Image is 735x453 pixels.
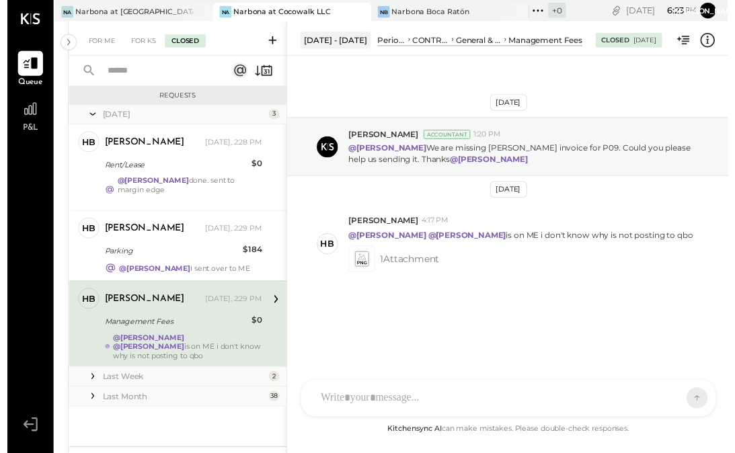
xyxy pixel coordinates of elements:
[114,269,247,278] div: I sent over to ME
[424,132,472,142] div: Accountant
[76,226,90,239] div: HB
[606,36,634,46] div: Closed
[55,6,67,18] div: Na
[112,179,185,189] strong: @[PERSON_NAME]
[266,111,277,122] div: 3
[108,339,180,349] strong: @[PERSON_NAME]
[217,6,229,18] div: Na
[266,399,277,409] div: 38
[475,132,503,142] span: 1:20 PM
[108,349,180,358] strong: @[PERSON_NAME]
[663,4,690,17] span: 6 : 23
[377,35,406,46] div: Period P&L
[413,35,451,46] div: CONTROLLABLE EXPENSES
[99,321,245,335] div: Management Fees
[299,32,371,49] div: [DATE] - [DATE]
[348,235,427,245] strong: @[PERSON_NAME]
[97,378,263,390] div: Last Week
[615,3,628,17] div: copy link
[202,228,260,239] div: [DATE], 2:29 PM
[108,339,260,368] div: is on ME i don't know why is not posting to qbo
[76,298,90,311] div: HB
[319,242,334,255] div: HB
[231,7,330,17] div: Narbona at Cocowalk LLC
[240,248,260,261] div: $184
[422,220,450,231] span: 4:17 PM
[348,131,419,142] span: [PERSON_NAME]
[112,179,260,208] div: done. sent to margin edge
[16,125,32,137] span: P&L
[551,3,570,18] div: + 0
[457,35,504,46] div: General & Administrative Expenses
[69,7,190,17] div: Narbona at [GEOGRAPHIC_DATA] LLC
[348,234,699,245] p: is on ME i don't know why is not posting to qbo
[99,226,180,240] div: [PERSON_NAME]
[380,251,440,278] span: 1 Attachment
[202,300,260,311] div: [DATE], 2:29 PM
[1,52,46,91] a: Queue
[451,157,531,167] strong: @[PERSON_NAME]
[161,35,202,48] div: Closed
[392,7,471,17] div: Narbona Boca Ratōn
[348,219,419,231] span: [PERSON_NAME]
[76,138,90,151] div: HB
[69,93,278,102] div: Requests
[631,4,703,17] div: [DATE]
[99,161,245,175] div: Rent/Lease
[202,140,260,151] div: [DATE], 2:28 PM
[348,145,707,168] p: We are missing [PERSON_NAME] invoice for P09. Could you please help us sending it. Thanks
[492,185,530,202] div: [DATE]
[97,111,263,122] div: [DATE]
[120,35,158,48] div: For KS
[249,320,260,333] div: $0
[492,96,530,113] div: [DATE]
[511,35,586,46] div: Management Fees
[348,146,427,156] strong: @[PERSON_NAME]
[1,98,46,137] a: P&L
[707,3,723,19] button: [PERSON_NAME]
[114,269,186,278] strong: @[PERSON_NAME]
[266,378,277,389] div: 2
[76,35,117,48] div: For Me
[99,138,180,152] div: [PERSON_NAME]
[429,235,508,245] strong: @[PERSON_NAME]
[97,399,263,410] div: Last Month
[378,6,390,18] div: NB
[99,298,180,312] div: [PERSON_NAME]
[639,36,662,46] div: [DATE]
[11,79,36,91] span: Queue
[249,160,260,173] div: $0
[99,249,236,263] div: Parking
